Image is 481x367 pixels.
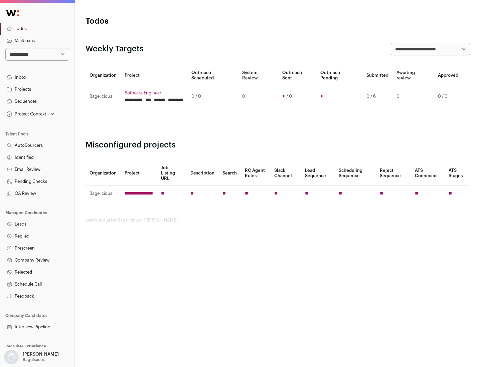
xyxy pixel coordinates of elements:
[121,161,157,186] th: Project
[376,161,411,186] th: Reject Sequence
[286,94,292,99] span: / 0
[187,85,238,108] td: 0 / 0
[270,161,301,186] th: Slack Channel
[121,66,187,85] th: Project
[86,161,121,186] th: Organization
[3,350,60,364] button: Open dropdown
[187,66,238,85] th: Outreach Scheduled
[241,161,270,186] th: RC Agent Rules
[125,90,183,96] a: Software Engineer
[392,85,434,108] td: 0
[86,85,121,108] td: Bagelicious
[278,66,317,85] th: Outreach Sent
[238,85,278,108] td: 0
[86,186,121,202] td: Bagelicious
[445,161,470,186] th: ATS Stages
[4,350,19,364] img: nopic.png
[301,161,335,186] th: Lead Sequence
[23,357,45,362] p: Bagelicious
[86,218,470,223] footer: wellfound:ai for Bagelicious - [PERSON_NAME]
[434,85,462,108] td: 0 / 0
[362,85,392,108] td: 0 / 6
[411,161,444,186] th: ATS Conneced
[86,66,121,85] th: Organization
[5,109,56,119] button: Open dropdown
[5,111,46,117] div: Project Context
[362,66,392,85] th: Submitted
[434,66,462,85] th: Approved
[3,7,23,20] img: Wellfound
[157,161,186,186] th: Job Listing URL
[335,161,376,186] th: Scheduling Sequence
[23,352,59,357] p: [PERSON_NAME]
[218,161,241,186] th: Search
[392,66,434,85] th: Awaiting review
[86,16,214,27] h1: Todos
[238,66,278,85] th: System Review
[316,66,362,85] th: Outreach Pending
[86,44,144,54] h2: Weekly Targets
[186,161,218,186] th: Description
[86,140,470,150] h2: Misconfigured projects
